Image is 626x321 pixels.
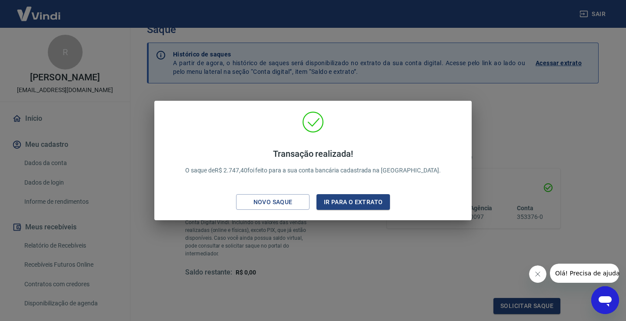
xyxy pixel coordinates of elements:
h4: Transação realizada! [185,149,441,159]
span: Olá! Precisa de ajuda? [5,6,73,13]
iframe: Fechar mensagem [529,265,546,283]
iframe: Botão para abrir a janela de mensagens [591,286,619,314]
button: Ir para o extrato [316,194,390,210]
iframe: Mensagem da empresa [550,264,619,283]
p: O saque de R$ 2.747,40 foi feito para a sua conta bancária cadastrada na [GEOGRAPHIC_DATA]. [185,149,441,175]
div: Novo saque [243,197,303,208]
button: Novo saque [236,194,310,210]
